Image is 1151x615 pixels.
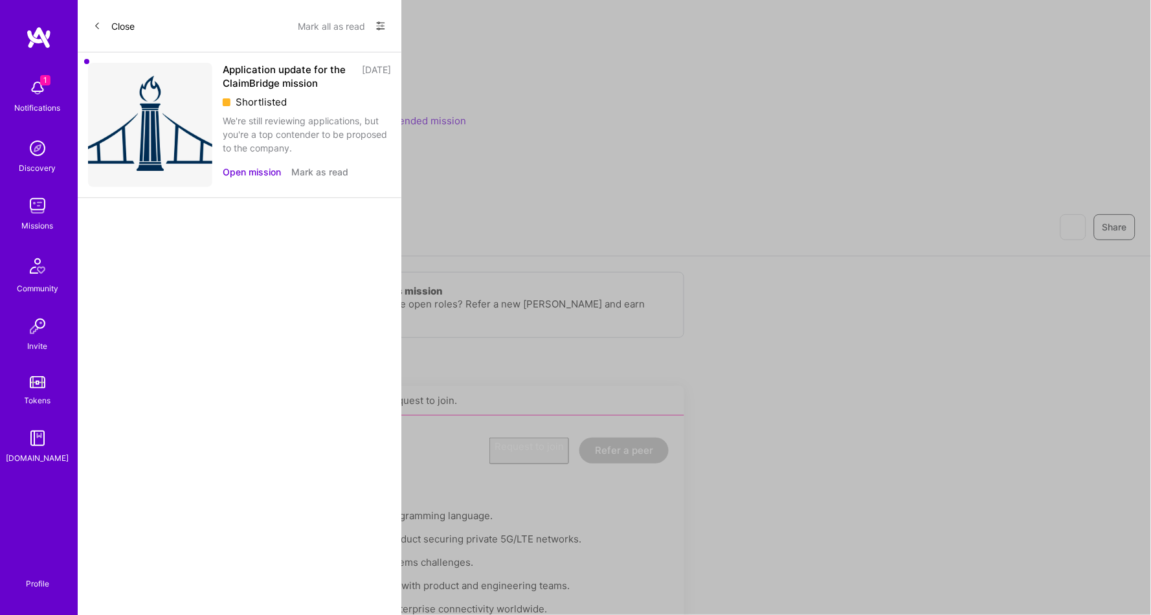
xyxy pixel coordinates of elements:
div: Tokens [25,394,51,407]
img: tokens [30,376,45,388]
span: 1 [40,75,50,85]
img: teamwork [25,193,50,219]
div: Missions [22,219,54,232]
div: Profile [26,577,49,589]
div: Community [17,282,58,295]
a: Profile [21,563,54,589]
img: Community [22,251,53,282]
img: discovery [25,135,50,161]
div: Notifications [15,101,61,115]
div: Invite [28,339,48,353]
div: Shortlisted [223,95,391,109]
button: Open mission [223,165,281,179]
div: Application update for the ClaimBridge mission [223,63,354,90]
img: bell [25,75,50,101]
div: [DOMAIN_NAME] [6,451,69,465]
img: Invite [25,313,50,339]
img: logo [26,26,52,49]
img: guide book [25,425,50,451]
div: We're still reviewing applications, but you're a top contender to be proposed to the company. [223,114,391,155]
div: Discovery [19,161,56,175]
button: Close [93,16,135,36]
img: Company Logo [88,63,212,187]
button: Mark all as read [298,16,365,36]
div: [DATE] [362,63,391,90]
button: Mark as read [291,165,348,179]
